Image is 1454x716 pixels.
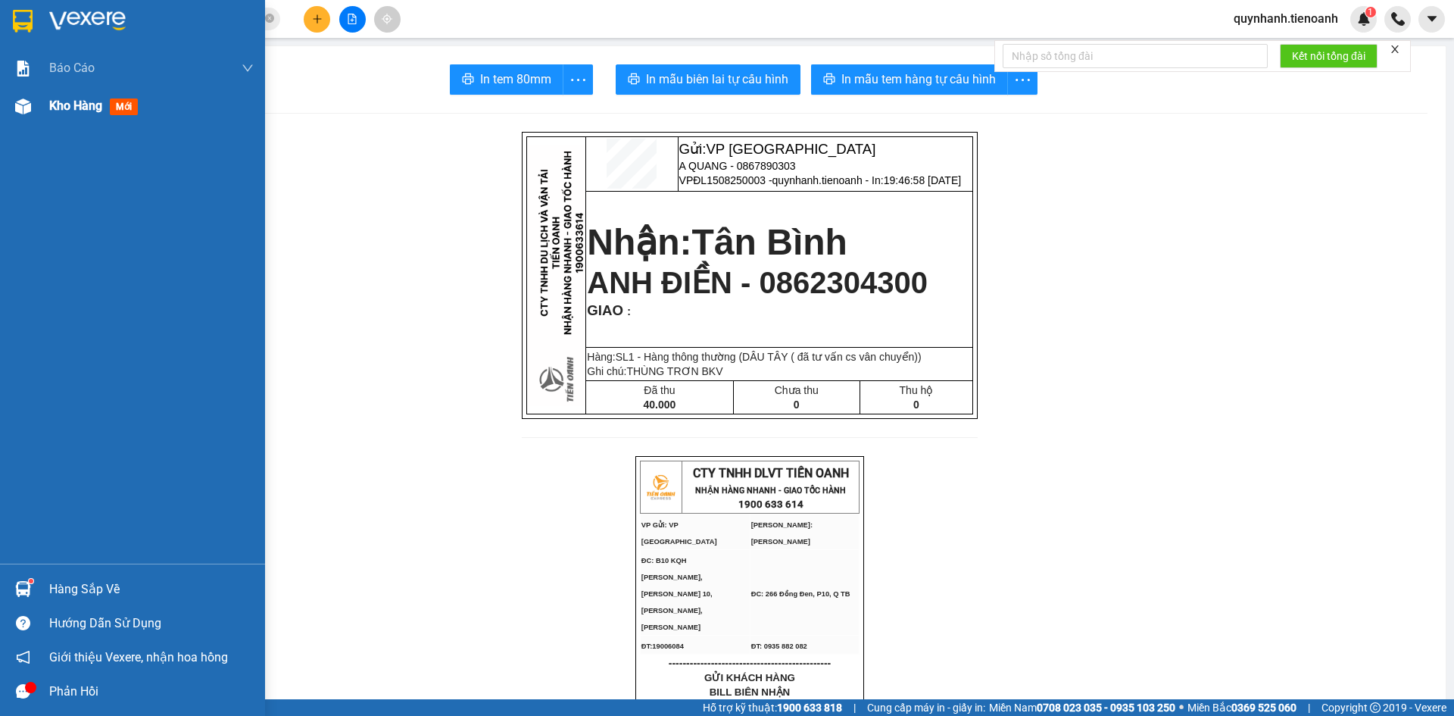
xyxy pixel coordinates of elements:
[695,486,846,496] strong: NHẬN HÀNG NHANH - GIAO TỐC HÀNH
[1037,702,1175,714] strong: 0708 023 035 - 0935 103 250
[1391,12,1405,26] img: phone-icon
[563,70,592,89] span: more
[628,73,640,87] span: printer
[693,466,849,480] span: CTY TNHH DLVT TIẾN OANH
[49,648,228,667] span: Giới thiệu Vexere, nhận hoa hồng
[587,351,921,363] span: Hàng:SL
[679,174,962,186] span: VPĐL1508250003 -
[646,70,788,89] span: In mẫu biên lai tự cấu hình
[823,73,835,87] span: printer
[1370,702,1381,713] span: copyright
[853,699,856,716] span: |
[1008,70,1037,89] span: more
[641,557,713,631] span: ĐC: B10 KQH [PERSON_NAME], [PERSON_NAME] 10, [PERSON_NAME], [PERSON_NAME]
[480,70,551,89] span: In tem 80mm
[382,14,392,24] span: aim
[777,702,842,714] strong: 1900 633 818
[312,14,323,24] span: plus
[811,64,1008,95] button: printerIn mẫu tem hàng tự cấu hình
[563,64,593,95] button: more
[644,399,676,411] span: 40.000
[884,174,961,186] span: 19:46:58 [DATE]
[900,384,934,396] span: Thu hộ
[626,365,722,377] span: THÙNG TRƠN BKV
[644,384,675,396] span: Đã thu
[794,399,800,411] span: 0
[1365,7,1376,17] sup: 1
[629,351,922,363] span: 1 - Hàng thông thường (DÂU TÂY ( đã tư vấn cs vân chuyển))
[679,160,796,172] span: A QUANG - 0867890303
[772,174,962,186] span: quynhanh.tienoanh - In:
[738,499,803,510] strong: 1900 633 614
[49,612,254,635] div: Hướng dẫn sử dụng
[623,305,631,317] span: :
[110,98,138,115] span: mới
[16,684,30,699] span: message
[641,521,717,546] span: VP Gửi: VP [GEOGRAPHIC_DATA]
[710,686,791,698] span: BILL BIÊN NHẬN
[16,650,30,664] span: notification
[29,579,33,583] sup: 1
[669,657,831,669] span: ----------------------------------------------
[1003,44,1268,68] input: Nhập số tổng đài
[1280,44,1378,68] button: Kết nối tổng đài
[450,64,563,95] button: printerIn tem 80mm
[1187,699,1296,716] span: Miền Bắc
[265,12,274,27] span: close-circle
[1390,44,1400,55] span: close
[679,141,876,157] span: Gửi:
[751,643,807,650] span: ĐT: 0935 882 082
[641,643,684,650] span: ĐT:19006084
[692,222,847,262] span: Tân Bình
[15,61,31,77] img: solution-icon
[913,399,919,411] span: 0
[1179,705,1184,711] span: ⚪️
[841,70,996,89] span: In mẫu tem hàng tự cấu hình
[13,10,33,33] img: logo-vxr
[16,616,30,630] span: question-circle
[775,384,819,396] span: Chưa thu
[703,699,842,716] span: Hỗ trợ kỹ thuật:
[304,6,330,33] button: plus
[339,6,366,33] button: file-add
[1231,702,1296,714] strong: 0369 525 060
[49,98,102,113] span: Kho hàng
[1007,64,1037,95] button: more
[616,64,800,95] button: printerIn mẫu biên lai tự cấu hình
[1357,12,1371,26] img: icon-new-feature
[1368,7,1373,17] span: 1
[587,302,623,318] span: GIAO
[15,98,31,114] img: warehouse-icon
[265,14,274,23] span: close-circle
[989,699,1175,716] span: Miền Nam
[1425,12,1439,26] span: caret-down
[49,680,254,703] div: Phản hồi
[587,222,847,262] strong: Nhận:
[704,672,795,683] span: GỬI KHÁCH HÀNG
[1292,48,1365,64] span: Kết nối tổng đài
[641,468,679,506] img: logo
[347,14,357,24] span: file-add
[15,581,31,597] img: warehouse-icon
[751,590,850,598] span: ĐC: 266 Đồng Đen, P10, Q TB
[587,365,722,377] span: Ghi chú:
[242,62,254,74] span: down
[751,521,813,546] span: [PERSON_NAME]: [PERSON_NAME]
[49,578,254,601] div: Hàng sắp về
[1418,6,1445,33] button: caret-down
[587,266,928,299] span: ANH ĐIỀN - 0862304300
[1308,699,1310,716] span: |
[867,699,985,716] span: Cung cấp máy in - giấy in:
[462,73,474,87] span: printer
[374,6,401,33] button: aim
[49,58,95,77] span: Báo cáo
[1222,9,1350,28] span: quynhanh.tienoanh
[706,141,875,157] span: VP [GEOGRAPHIC_DATA]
